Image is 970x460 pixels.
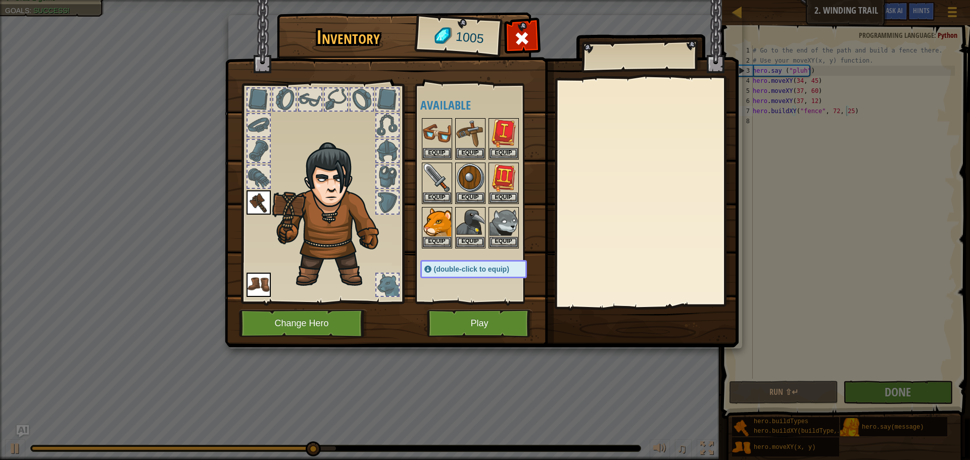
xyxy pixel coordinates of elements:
[423,148,451,159] button: Equip
[423,208,451,236] img: portrait.png
[247,190,271,215] img: portrait.png
[420,98,547,112] h4: Available
[490,148,518,159] button: Equip
[456,164,484,192] img: portrait.png
[490,119,518,147] img: portrait.png
[423,119,451,147] img: portrait.png
[423,192,451,203] button: Equip
[456,237,484,247] button: Equip
[272,142,396,289] img: hair_2.png
[434,265,509,273] span: (double-click to equip)
[427,310,532,337] button: Play
[455,28,484,48] span: 1005
[247,273,271,297] img: portrait.png
[490,208,518,236] img: portrait.png
[456,119,484,147] img: portrait.png
[490,237,518,247] button: Equip
[239,310,367,337] button: Change Hero
[284,27,413,48] h1: Inventory
[456,148,484,159] button: Equip
[456,192,484,203] button: Equip
[490,164,518,192] img: portrait.png
[423,237,451,247] button: Equip
[456,208,484,236] img: portrait.png
[490,192,518,203] button: Equip
[423,164,451,192] img: portrait.png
